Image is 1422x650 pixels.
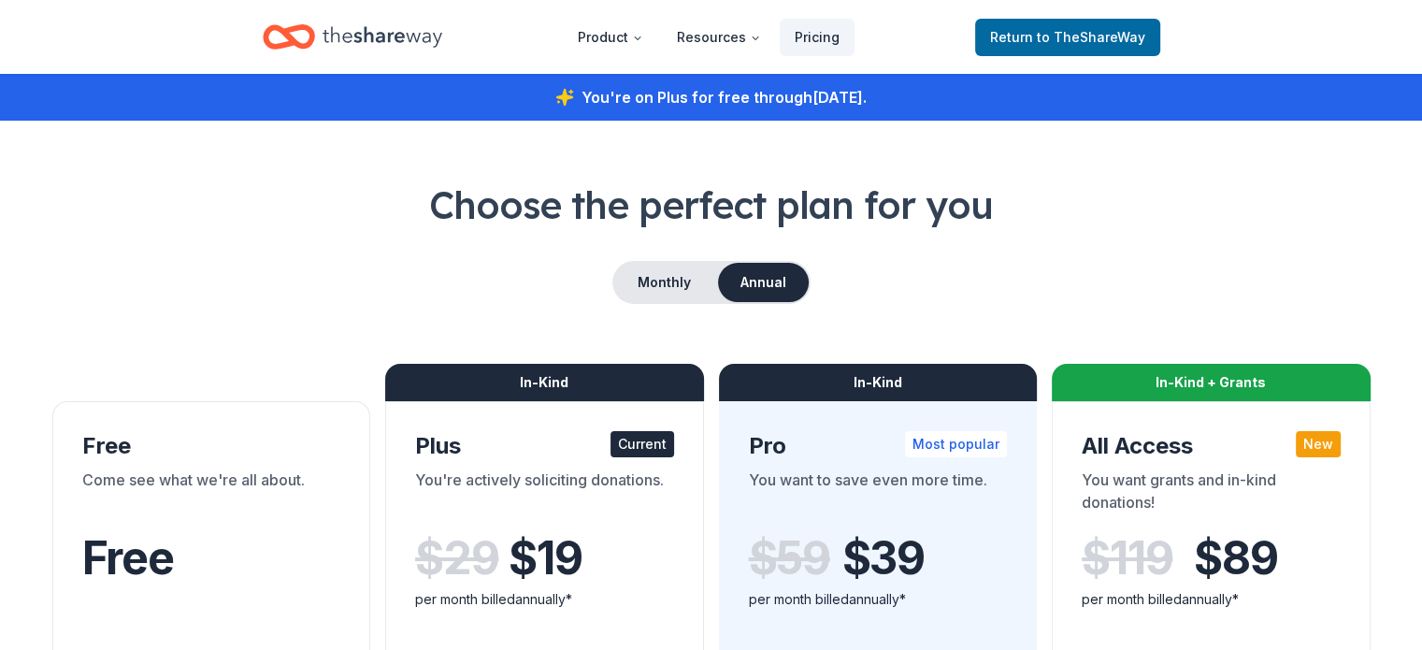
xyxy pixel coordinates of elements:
div: Most popular [905,431,1007,457]
div: per month billed annually* [1082,588,1341,611]
span: $ 89 [1194,532,1277,585]
div: In-Kind + Grants [1052,364,1371,401]
span: to TheShareWay [1037,29,1145,45]
div: Free [82,431,341,461]
div: New [1296,431,1341,457]
button: Monthly [614,263,714,302]
a: Home [263,15,442,59]
div: You want grants and in-kind donations! [1082,469,1341,521]
span: $ 19 [509,532,582,585]
div: In-Kind [385,364,704,401]
div: You want to save even more time. [749,469,1008,521]
div: Plus [415,431,674,461]
button: Product [563,19,658,56]
a: Pricing [780,19,855,56]
div: Come see what we're all about. [82,469,341,521]
div: Current [610,431,674,457]
button: Resources [662,19,776,56]
div: In-Kind [719,364,1038,401]
span: Free [82,530,174,585]
div: per month billed annually* [415,588,674,611]
a: Returnto TheShareWay [975,19,1160,56]
div: You're actively soliciting donations. [415,469,674,521]
button: Annual [718,263,809,302]
div: Pro [749,431,1008,461]
div: All Access [1082,431,1341,461]
nav: Main [563,15,855,59]
span: $ 39 [842,532,925,585]
span: Return [990,26,1145,49]
div: per month billed annually* [749,588,1008,611]
h1: Choose the perfect plan for you [45,179,1377,231]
